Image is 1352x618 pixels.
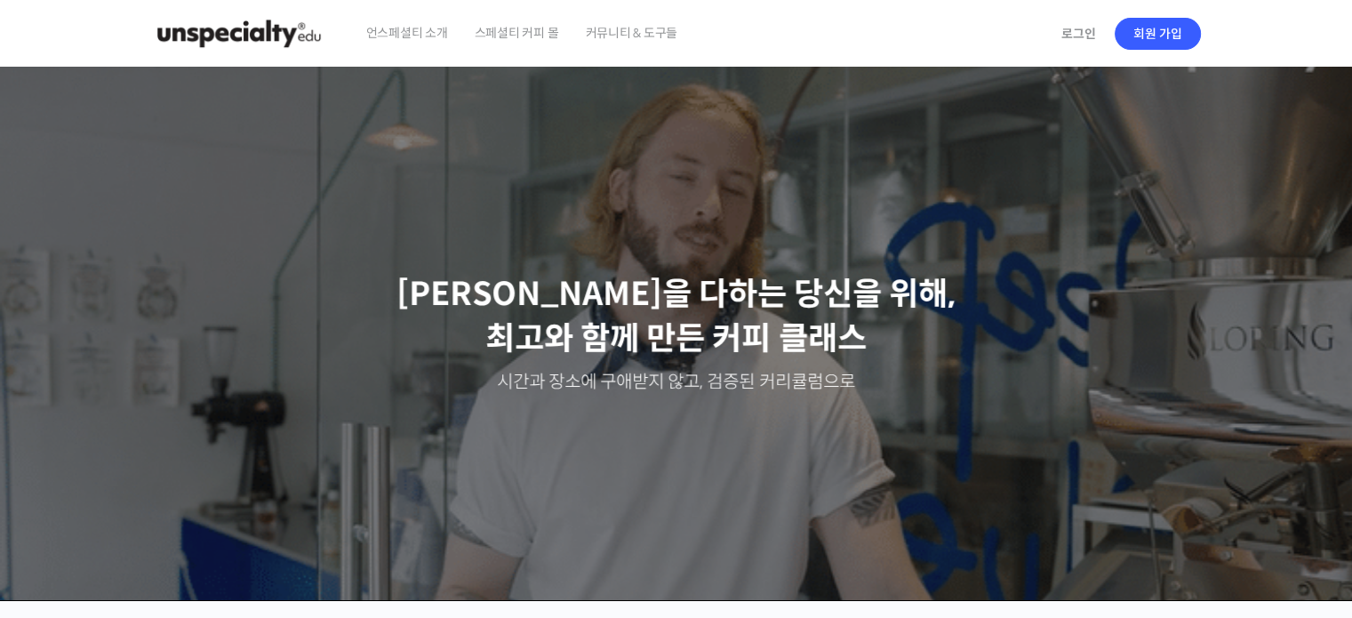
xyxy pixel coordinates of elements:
p: [PERSON_NAME]을 다하는 당신을 위해, 최고와 함께 만든 커피 클래스 [18,272,1335,362]
span: 대화 [163,498,184,512]
a: 설정 [229,470,341,515]
a: 회원 가입 [1115,18,1201,50]
p: 시간과 장소에 구애받지 않고, 검증된 커리큘럼으로 [18,370,1335,395]
span: 홈 [56,497,67,511]
a: 로그인 [1051,13,1107,54]
a: 대화 [117,470,229,515]
span: 설정 [275,497,296,511]
a: 홈 [5,470,117,515]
